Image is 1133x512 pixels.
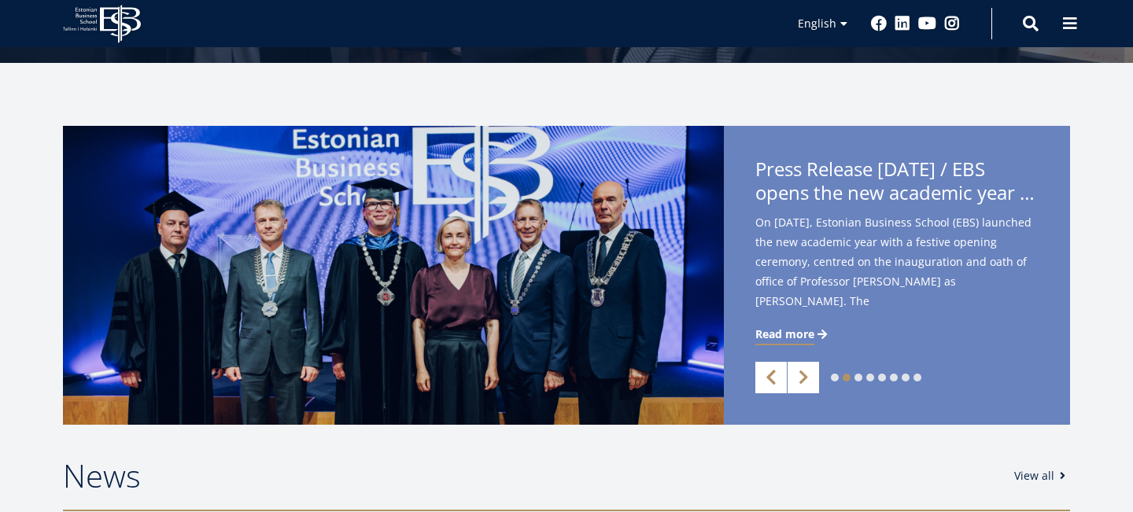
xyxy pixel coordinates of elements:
[755,181,1039,204] span: opens the new academic year with the inauguration of [PERSON_NAME] [PERSON_NAME] – international ...
[831,374,839,381] a: 1
[843,374,851,381] a: 2
[895,16,910,31] a: Linkedin
[63,126,724,425] img: Rector inaugaration
[1014,468,1070,484] a: View all
[890,374,898,381] a: 6
[755,212,1039,336] span: On [DATE], Estonian Business School (EBS) launched the new academic year with a festive opening c...
[755,326,814,342] span: Read more
[755,362,787,393] a: Previous
[63,456,998,495] h2: News
[871,16,887,31] a: Facebook
[755,157,1039,209] span: Press Release [DATE] / EBS
[902,374,910,381] a: 7
[854,374,862,381] a: 3
[913,374,921,381] a: 8
[918,16,936,31] a: Youtube
[944,16,960,31] a: Instagram
[878,374,886,381] a: 5
[788,362,819,393] a: Next
[866,374,874,381] a: 4
[755,326,830,342] a: Read more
